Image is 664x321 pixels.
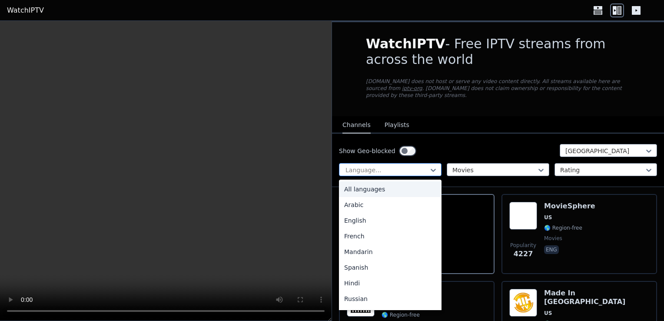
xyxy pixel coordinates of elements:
div: French [339,228,442,244]
span: US [544,214,552,221]
div: Mandarin [339,244,442,260]
span: 🌎 Region-free [544,224,582,231]
button: Channels [342,117,371,134]
div: Spanish [339,260,442,275]
h1: - Free IPTV streams from across the world [366,36,630,67]
img: Made In Hollywood [509,289,537,317]
div: Russian [339,291,442,307]
a: iptv-org [402,85,422,91]
div: Arabic [339,197,442,213]
a: WatchIPTV [7,5,44,16]
div: Hindi [339,275,442,291]
span: US [544,310,552,317]
button: Playlists [385,117,409,134]
div: English [339,213,442,228]
p: [DOMAIN_NAME] does not host or serve any video content directly. All streams available here are s... [366,78,630,99]
h6: MovieSphere [544,202,595,211]
div: All languages [339,181,442,197]
p: eng [544,245,559,254]
span: Popularity [510,242,536,249]
span: WatchIPTV [366,36,445,51]
h6: Made In [GEOGRAPHIC_DATA] [544,289,649,306]
span: movies [544,235,562,242]
label: Show Geo-blocked [339,147,395,155]
span: 🌎 Region-free [382,311,420,318]
img: MovieSphere [509,202,537,230]
span: 4227 [514,249,533,259]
